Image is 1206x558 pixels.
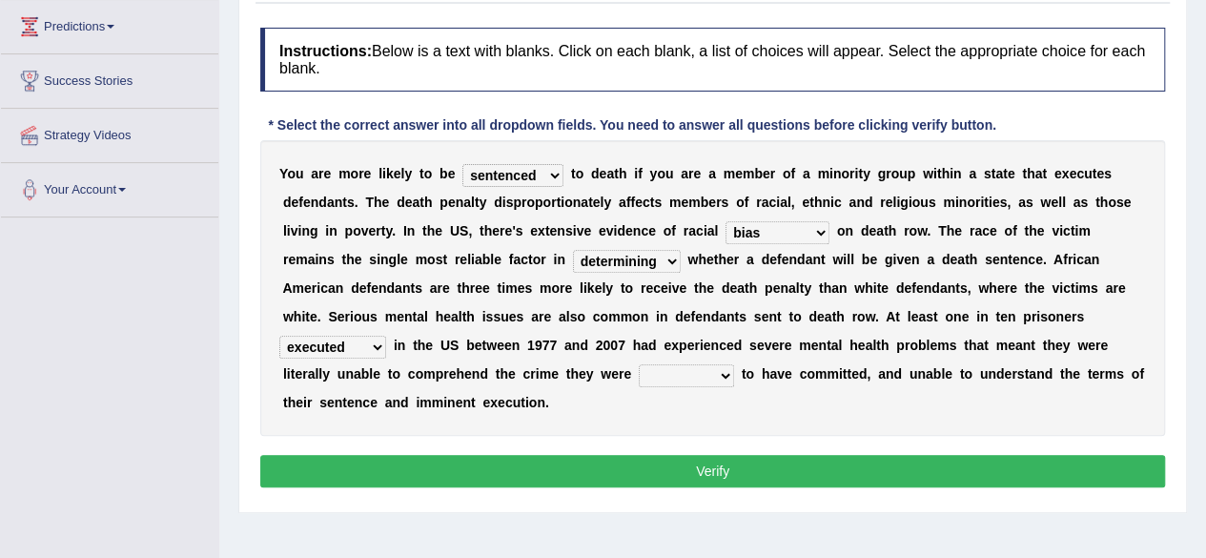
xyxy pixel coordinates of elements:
[1,163,218,211] a: Your Account
[323,166,331,181] b: e
[365,195,374,210] b: T
[1076,166,1084,181] b: c
[463,195,471,210] b: a
[460,223,468,238] b: S
[954,223,962,238] b: e
[889,223,897,238] b: h
[419,166,424,181] b: t
[641,223,648,238] b: c
[634,166,638,181] b: i
[283,252,288,267] b: r
[829,166,833,181] b: i
[830,195,834,210] b: i
[382,166,386,181] b: i
[908,166,916,181] b: p
[374,195,382,210] b: h
[260,115,1004,135] div: * Select the correct answer into all dropdown fields. You need to answer all questions before cli...
[378,166,382,181] b: l
[880,195,885,210] b: r
[502,195,506,210] b: i
[385,223,392,238] b: y
[288,252,296,267] b: e
[1123,195,1131,210] b: e
[947,223,955,238] b: h
[260,455,1165,487] button: Verify
[1100,195,1109,210] b: h
[657,166,665,181] b: o
[980,195,984,210] b: i
[376,223,380,238] b: r
[892,195,896,210] b: l
[1071,223,1075,238] b: t
[708,195,716,210] b: e
[1007,195,1011,210] b: ,
[335,195,343,210] b: n
[480,195,487,210] b: y
[938,223,947,238] b: T
[664,223,672,238] b: o
[614,166,619,181] b: t
[353,223,361,238] b: o
[1012,223,1017,238] b: f
[404,166,412,181] b: y
[654,195,662,210] b: s
[361,223,369,238] b: v
[556,195,561,210] b: t
[633,223,642,238] b: n
[943,195,954,210] b: m
[279,166,287,181] b: Y
[475,195,480,210] b: t
[439,166,448,181] b: b
[707,223,715,238] b: a
[327,252,335,267] b: s
[1027,166,1035,181] b: h
[984,195,989,210] b: t
[593,195,601,210] b: e
[909,195,912,210] b: i
[776,195,780,210] b: i
[551,195,556,210] b: r
[613,223,617,238] b: i
[1035,166,1043,181] b: a
[422,223,427,238] b: t
[606,166,614,181] b: a
[1063,223,1071,238] b: c
[1026,195,1033,210] b: s
[327,195,335,210] b: a
[368,223,376,238] b: e
[1024,223,1029,238] b: t
[283,195,292,210] b: d
[310,223,318,238] b: g
[318,195,327,210] b: d
[974,223,982,238] b: a
[557,223,565,238] b: n
[318,166,323,181] b: r
[626,195,631,210] b: f
[817,166,828,181] b: m
[298,195,303,210] b: f
[329,223,337,238] b: n
[927,223,930,238] b: .
[912,195,921,210] b: o
[291,223,298,238] b: v
[1003,166,1008,181] b: t
[311,166,318,181] b: a
[1058,195,1062,210] b: l
[303,195,311,210] b: e
[565,223,573,238] b: s
[649,166,657,181] b: y
[708,166,716,181] b: a
[549,223,557,238] b: e
[1008,166,1015,181] b: e
[681,195,688,210] b: e
[684,223,688,238] b: r
[484,223,493,238] b: h
[448,195,456,210] b: e
[403,223,407,238] b: I
[439,195,448,210] b: p
[301,223,310,238] b: n
[869,223,876,238] b: e
[1054,166,1062,181] b: e
[877,166,886,181] b: g
[351,166,359,181] b: o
